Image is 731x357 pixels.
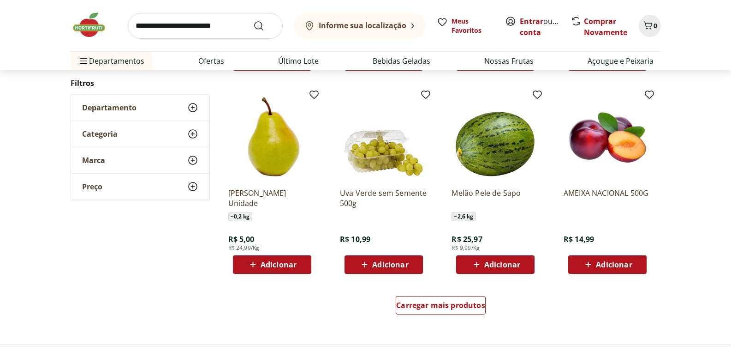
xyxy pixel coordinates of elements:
a: Bebidas Geladas [373,55,430,67]
span: R$ 24,99/Kg [228,244,260,252]
a: Último Lote [278,55,319,67]
span: R$ 10,99 [340,234,370,244]
h2: Filtros [71,74,210,92]
button: Submit Search [253,20,275,31]
button: Informe sua localização [294,13,426,39]
span: ~ 2,6 kg [452,212,475,221]
span: Departamento [82,103,137,112]
span: Meus Favoritos [452,17,494,35]
button: Adicionar [568,255,647,274]
img: Pera Williams Unidade [228,93,316,181]
span: Preço [82,182,102,191]
button: Preço [71,174,209,200]
button: Marca [71,147,209,173]
a: Meus Favoritos [437,17,494,35]
a: Uva Verde sem Semente 500g [340,188,428,208]
span: R$ 5,00 [228,234,255,244]
span: ~ 0,2 kg [228,212,252,221]
a: Carregar mais produtos [396,296,486,318]
button: Departamento [71,95,209,121]
span: Carregar mais produtos [396,302,485,309]
span: ou [520,16,561,38]
img: Uva Verde sem Semente 500g [340,93,428,181]
button: Adicionar [233,255,311,274]
a: Melão Pele de Sapo [452,188,539,208]
span: Departamentos [78,50,144,72]
span: Adicionar [596,261,632,268]
span: 0 [654,21,657,30]
img: Melão Pele de Sapo [452,93,539,181]
span: Adicionar [372,261,408,268]
span: R$ 14,99 [564,234,594,244]
a: Açougue e Peixaria [588,55,654,67]
a: Entrar [520,16,543,26]
img: AMEIXA NACIONAL 500G [564,93,651,181]
a: Criar conta [520,16,571,37]
button: Categoria [71,121,209,147]
button: Adicionar [456,255,535,274]
span: Adicionar [261,261,297,268]
button: Carrinho [639,15,661,37]
a: Nossas Frutas [484,55,534,67]
a: Comprar Novamente [584,16,627,37]
b: Informe sua localização [319,20,406,30]
button: Menu [78,50,89,72]
span: R$ 25,97 [452,234,482,244]
a: Ofertas [198,55,224,67]
span: R$ 9,99/Kg [452,244,480,252]
button: Adicionar [345,255,423,274]
img: Hortifruti [71,11,117,39]
span: Adicionar [484,261,520,268]
input: search [128,13,283,39]
span: Marca [82,156,105,165]
a: [PERSON_NAME] Unidade [228,188,316,208]
span: Categoria [82,129,118,139]
a: AMEIXA NACIONAL 500G [564,188,651,208]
